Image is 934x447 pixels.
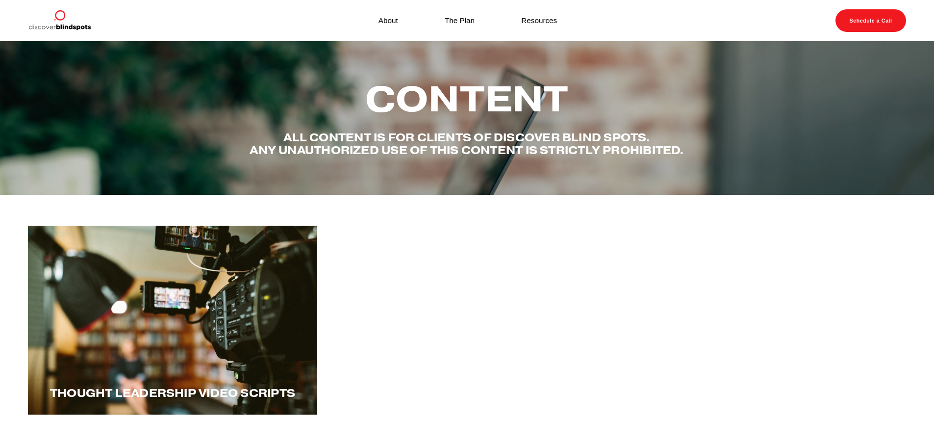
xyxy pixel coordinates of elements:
[835,9,906,32] a: Schedule a Call
[379,14,398,27] a: About
[249,131,685,157] h4: All content is for Clients of Discover Blind spots. Any unauthorized use of this content is stric...
[28,9,91,32] img: Discover Blind Spots
[719,386,804,400] span: Voice Overs
[249,80,685,118] h2: Content
[521,14,557,27] a: Resources
[408,386,526,400] span: One word blogs
[445,14,475,27] a: The Plan
[50,386,295,400] span: Thought LEadership Video Scripts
